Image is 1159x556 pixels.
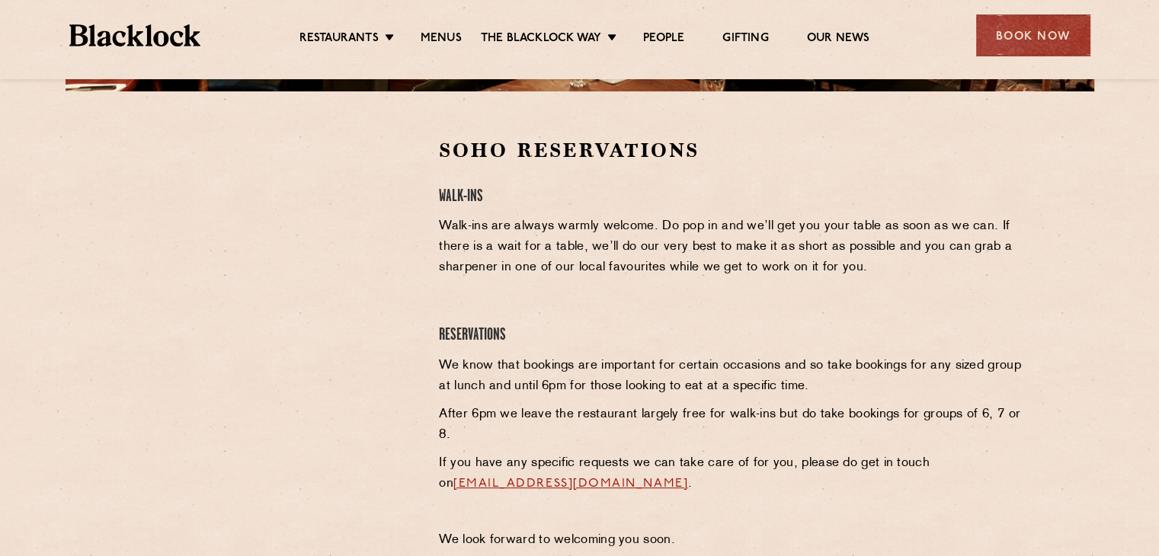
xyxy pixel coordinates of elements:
[439,404,1023,446] p: After 6pm we leave the restaurant largely free for walk-ins but do take bookings for groups of 6,...
[976,14,1090,56] div: Book Now
[439,356,1023,397] p: We know that bookings are important for certain occasions and so take bookings for any sized grou...
[439,216,1023,278] p: Walk-ins are always warmly welcome. Do pop in and we’ll get you your table as soon as we can. If ...
[69,24,201,46] img: BL_Textured_Logo-footer-cropped.svg
[439,187,1023,207] h4: Walk-Ins
[439,453,1023,494] p: If you have any specific requests we can take care of for you, please do get in touch on .
[299,31,379,48] a: Restaurants
[643,31,684,48] a: People
[453,478,688,490] a: [EMAIL_ADDRESS][DOMAIN_NAME]
[439,137,1023,164] h2: Soho Reservations
[421,31,462,48] a: Menus
[439,325,1023,346] h4: Reservations
[807,31,870,48] a: Our News
[190,137,361,366] iframe: OpenTable make booking widget
[722,31,768,48] a: Gifting
[439,530,1023,551] p: We look forward to welcoming you soon.
[481,31,601,48] a: The Blacklock Way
